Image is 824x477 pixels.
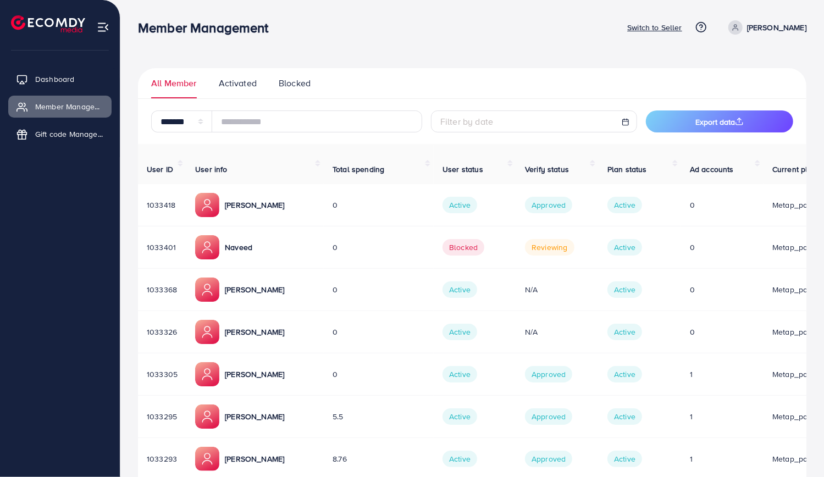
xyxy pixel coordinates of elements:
[225,452,284,465] p: [PERSON_NAME]
[333,369,338,380] span: 0
[443,164,483,175] span: User status
[627,21,682,34] p: Switch to Seller
[225,368,284,381] p: [PERSON_NAME]
[147,453,177,464] span: 1033293
[147,199,175,210] span: 1033418
[195,447,219,471] img: ic-member-manager.00abd3e0.svg
[443,408,477,425] span: Active
[525,284,538,295] span: N/A
[225,198,284,212] p: [PERSON_NAME]
[690,369,693,380] span: 1
[35,74,74,85] span: Dashboard
[443,451,477,467] span: Active
[695,117,744,127] span: Export data
[443,281,477,298] span: Active
[607,451,642,467] span: Active
[525,164,569,175] span: Verify status
[151,77,197,90] span: All Member
[333,164,384,175] span: Total spending
[607,408,642,425] span: Active
[690,284,695,295] span: 0
[690,411,693,422] span: 1
[147,284,177,295] span: 1033368
[195,235,219,259] img: ic-member-manager.00abd3e0.svg
[443,197,477,213] span: Active
[525,239,574,256] span: Reviewing
[333,411,343,422] span: 5.5
[35,129,103,140] span: Gift code Management
[690,453,693,464] span: 1
[195,362,219,386] img: ic-member-manager.00abd3e0.svg
[607,366,642,382] span: Active
[525,408,572,425] span: Approved
[607,197,642,213] span: Active
[195,193,219,217] img: ic-member-manager.00abd3e0.svg
[195,164,227,175] span: User info
[97,21,109,34] img: menu
[333,199,338,210] span: 0
[8,68,112,90] a: Dashboard
[225,410,284,423] p: [PERSON_NAME]
[690,164,734,175] span: Ad accounts
[607,239,642,256] span: Active
[8,96,112,118] a: Member Management
[195,278,219,302] img: ic-member-manager.00abd3e0.svg
[525,197,572,213] span: Approved
[219,77,257,90] span: Activated
[747,21,806,34] p: [PERSON_NAME]
[724,20,806,35] a: [PERSON_NAME]
[147,369,178,380] span: 1033305
[607,281,642,298] span: Active
[607,324,642,340] span: Active
[333,453,347,464] span: 8.76
[8,123,112,145] a: Gift code Management
[35,101,103,112] span: Member Management
[147,411,177,422] span: 1033295
[138,20,278,36] h3: Member Management
[333,242,338,253] span: 0
[279,77,311,90] span: Blocked
[646,110,793,132] button: Export data
[225,241,252,254] p: Naveed
[777,428,816,469] iframe: Chat
[333,284,338,295] span: 0
[440,115,493,127] span: Filter by date
[690,326,695,337] span: 0
[443,324,477,340] span: Active
[333,326,338,337] span: 0
[607,164,647,175] span: Plan status
[147,242,176,253] span: 1033401
[525,326,538,337] span: N/A
[525,366,572,382] span: Approved
[11,15,85,32] img: logo
[225,325,284,339] p: [PERSON_NAME]
[772,164,817,175] span: Current plan
[195,404,219,429] img: ic-member-manager.00abd3e0.svg
[690,199,695,210] span: 0
[225,283,284,296] p: [PERSON_NAME]
[443,239,484,256] span: Blocked
[195,320,219,344] img: ic-member-manager.00abd3e0.svg
[147,164,173,175] span: User ID
[690,242,695,253] span: 0
[443,366,477,382] span: Active
[525,451,572,467] span: Approved
[147,326,177,337] span: 1033326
